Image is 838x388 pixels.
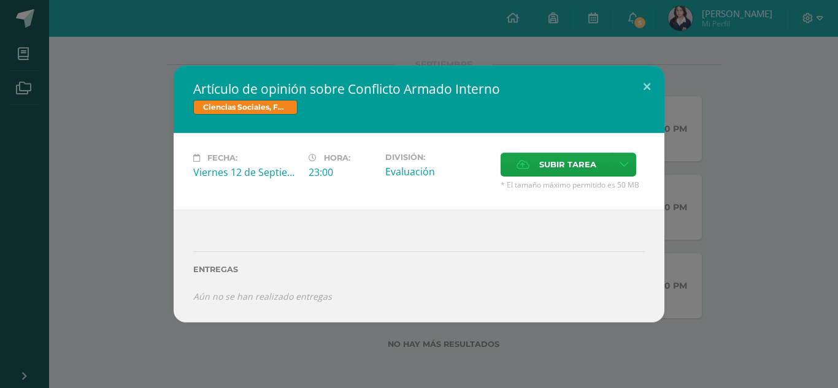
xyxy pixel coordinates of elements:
[193,265,645,274] label: Entregas
[193,165,299,179] div: Viernes 12 de Septiembre
[501,180,645,190] span: * El tamaño máximo permitido es 50 MB
[309,165,375,179] div: 23:00
[385,165,491,178] div: Evaluación
[324,153,350,162] span: Hora:
[193,80,645,97] h2: Artículo de opinión sobre Conflicto Armado Interno
[207,153,237,162] span: Fecha:
[193,291,332,302] i: Aún no se han realizado entregas
[193,100,298,115] span: Ciencias Sociales, Formación Ciudadana e Interculturalidad
[539,153,596,176] span: Subir tarea
[629,66,664,107] button: Close (Esc)
[385,153,491,162] label: División:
